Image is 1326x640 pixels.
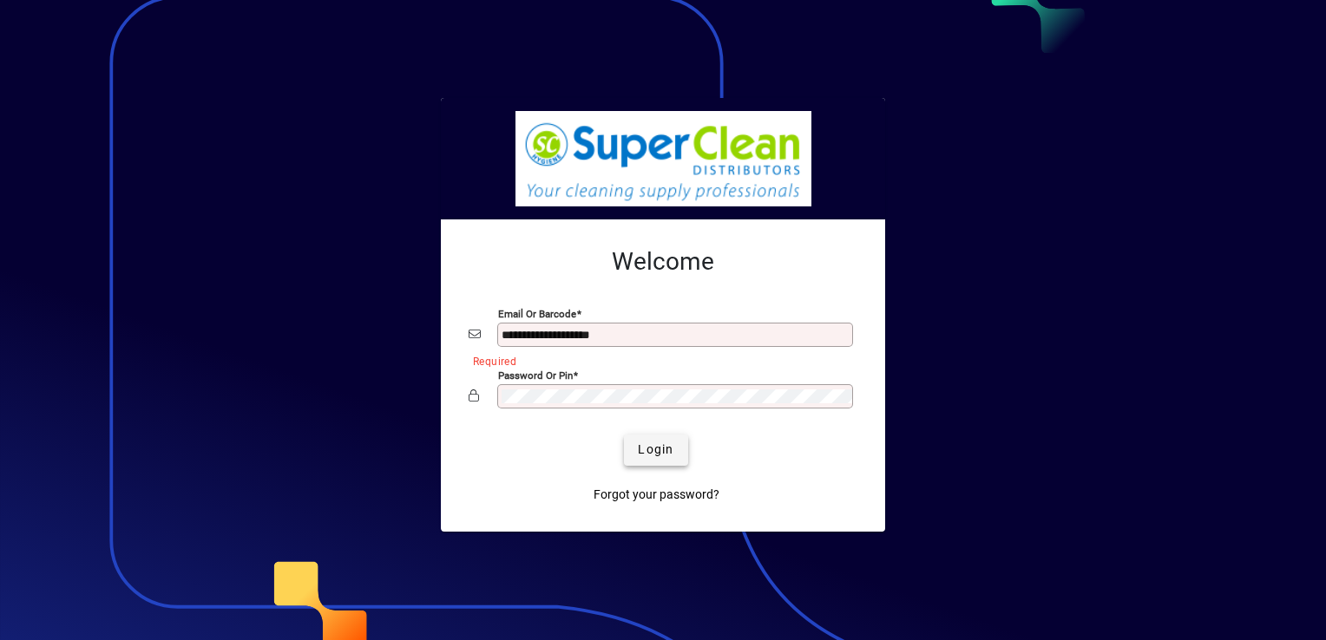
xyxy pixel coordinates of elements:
button: Login [624,434,687,466]
span: Login [638,441,673,459]
mat-error: Required [473,351,844,369]
mat-label: Password or Pin [498,369,573,381]
span: Forgot your password? [594,486,719,504]
mat-label: Email or Barcode [498,307,576,319]
h2: Welcome [469,247,857,277]
a: Forgot your password? [587,480,726,511]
